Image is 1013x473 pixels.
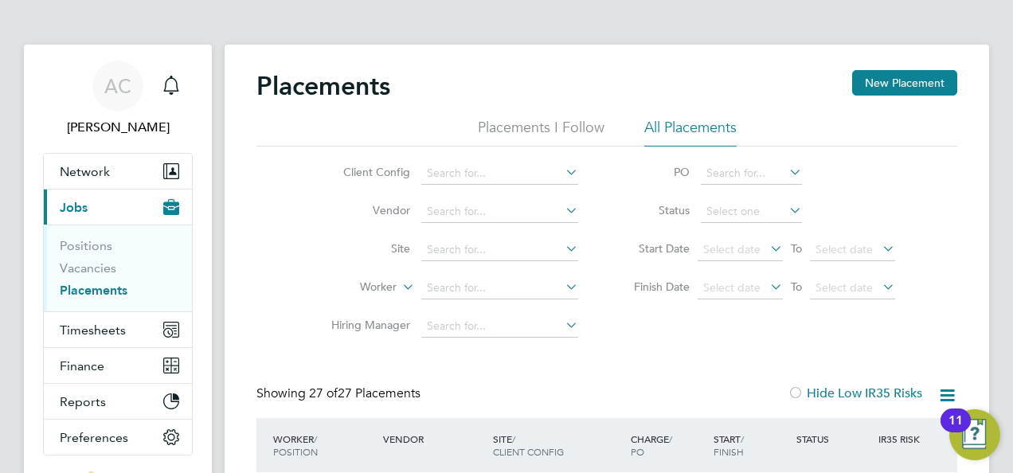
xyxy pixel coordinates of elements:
[309,385,420,401] span: 27 Placements
[489,424,627,466] div: Site
[319,165,410,179] label: Client Config
[618,279,690,294] label: Finish Date
[852,70,957,96] button: New Placement
[786,276,807,297] span: To
[644,118,737,147] li: All Placements
[421,277,578,299] input: Search for...
[815,280,873,295] span: Select date
[319,318,410,332] label: Hiring Manager
[44,225,192,311] div: Jobs
[710,424,792,466] div: Start
[874,424,929,453] div: IR35 Risk
[273,432,318,458] span: / Position
[379,424,489,453] div: Vendor
[703,280,761,295] span: Select date
[786,238,807,259] span: To
[309,385,338,401] span: 27 of
[627,424,710,466] div: Charge
[714,432,744,458] span: / Finish
[493,432,564,458] span: / Client Config
[305,279,397,295] label: Worker
[618,203,690,217] label: Status
[421,239,578,261] input: Search for...
[44,154,192,189] button: Network
[256,70,390,102] h2: Placements
[948,420,963,441] div: 11
[60,283,127,298] a: Placements
[44,384,192,419] button: Reports
[618,165,690,179] label: PO
[478,118,604,147] li: Placements I Follow
[421,315,578,338] input: Search for...
[319,241,410,256] label: Site
[256,385,424,402] div: Showing
[60,200,88,215] span: Jobs
[43,61,193,137] a: AC[PERSON_NAME]
[631,432,672,458] span: / PO
[618,241,690,256] label: Start Date
[44,190,192,225] button: Jobs
[60,238,112,253] a: Positions
[701,201,802,223] input: Select one
[44,312,192,347] button: Timesheets
[43,118,193,137] span: Amy Courtney
[949,409,1000,460] button: Open Resource Center, 11 new notifications
[701,162,802,185] input: Search for...
[60,164,110,179] span: Network
[792,424,875,453] div: Status
[319,203,410,217] label: Vendor
[44,420,192,455] button: Preferences
[421,162,578,185] input: Search for...
[269,424,379,466] div: Worker
[788,385,922,401] label: Hide Low IR35 Risks
[703,242,761,256] span: Select date
[60,322,126,338] span: Timesheets
[60,394,106,409] span: Reports
[104,76,131,96] span: AC
[60,430,128,445] span: Preferences
[60,260,116,276] a: Vacancies
[815,242,873,256] span: Select date
[421,201,578,223] input: Search for...
[44,348,192,383] button: Finance
[60,358,104,373] span: Finance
